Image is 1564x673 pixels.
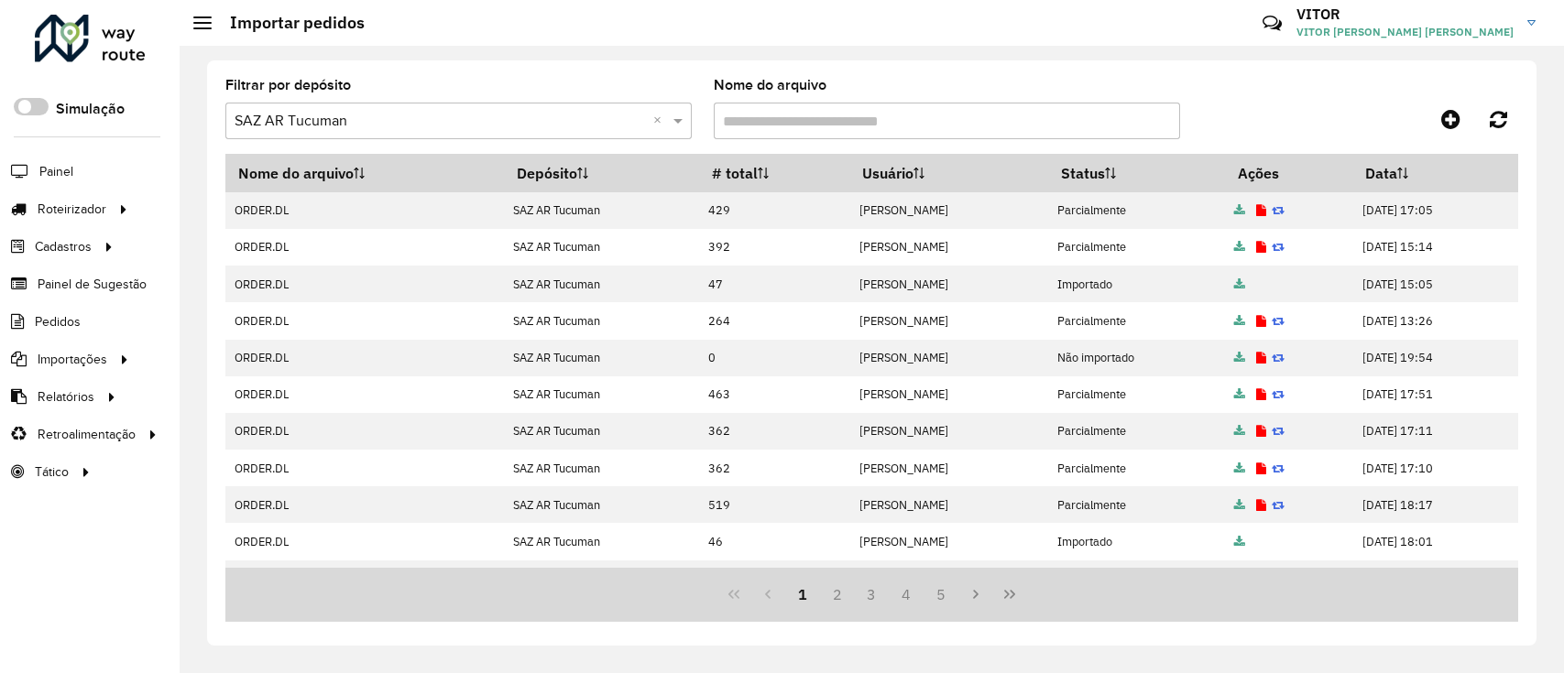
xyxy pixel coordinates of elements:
button: 1 [785,577,820,612]
td: 298 [699,560,849,597]
a: Arquivo completo [1234,313,1245,329]
a: Exibir log de erros [1256,386,1266,402]
td: SAZ AR Tucuman [504,376,699,413]
a: Arquivo completo [1234,277,1245,292]
button: 5 [924,577,958,612]
td: Parcialmente [1048,450,1225,486]
td: [PERSON_NAME] [849,413,1048,450]
button: Next Page [958,577,993,612]
th: Status [1048,154,1225,192]
a: Reimportar [1272,497,1285,513]
td: [DATE] 17:28 [1352,560,1517,597]
a: Arquivo completo [1234,386,1245,402]
button: 4 [889,577,924,612]
td: Parcialmente [1048,192,1225,229]
a: Arquivo completo [1234,497,1245,513]
button: 2 [820,577,855,612]
span: Painel [39,162,73,181]
a: Arquivo completo [1234,202,1245,218]
td: SAZ AR Tucuman [504,229,699,266]
a: Arquivo completo [1234,350,1245,365]
a: Reimportar [1272,386,1285,402]
a: Reimportar [1272,423,1285,439]
th: # total [699,154,849,192]
td: ORDER.DL [225,376,504,413]
a: Reimportar [1272,239,1285,255]
td: SAZ AR Tucuman [504,192,699,229]
td: 47 [699,266,849,302]
a: Reimportar [1272,202,1285,218]
td: Parcialmente [1048,413,1225,450]
td: [DATE] 15:14 [1352,229,1517,266]
td: [PERSON_NAME] [849,450,1048,486]
td: [PERSON_NAME] [849,560,1048,597]
td: SAZ AR Tucuman [504,560,699,597]
a: Exibir log de erros [1256,350,1266,365]
td: [DATE] 18:17 [1352,486,1517,523]
td: Importado [1048,266,1225,302]
th: Usuário [849,154,1048,192]
td: SAZ AR Tucuman [504,266,699,302]
td: ORDER.DL [225,450,504,486]
td: [DATE] 17:05 [1352,192,1517,229]
a: Exibir log de erros [1256,497,1266,513]
td: [PERSON_NAME] [849,523,1048,559]
span: Retroalimentação [38,425,136,444]
h3: VITOR [1296,5,1514,23]
td: ORDER.DL [225,560,504,597]
td: [DATE] 13:26 [1352,302,1517,339]
span: Painel de Sugestão [38,275,147,294]
a: Reimportar [1272,461,1285,476]
td: Importado [1048,523,1225,559]
td: Parcialmente [1048,302,1225,339]
td: SAZ AR Tucuman [504,450,699,486]
a: Exibir log de erros [1256,461,1266,476]
span: Tático [35,462,69,482]
td: [DATE] 19:54 [1352,340,1517,376]
td: [DATE] 17:51 [1352,376,1517,413]
label: Nome do arquivo [714,74,826,96]
td: Parcialmente [1048,486,1225,523]
span: Importações [38,350,107,369]
td: Parcialmente [1048,560,1225,597]
td: ORDER.DL [225,192,504,229]
a: Exibir log de erros [1256,239,1266,255]
td: 46 [699,523,849,559]
td: 429 [699,192,849,229]
span: Cadastros [35,237,92,256]
a: Arquivo completo [1234,239,1245,255]
a: Exibir log de erros [1256,423,1266,439]
a: Arquivo completo [1234,534,1245,549]
td: [PERSON_NAME] [849,486,1048,523]
td: ORDER.DL [225,413,504,450]
a: Arquivo completo [1234,461,1245,476]
label: Simulação [56,98,125,120]
td: SAZ AR Tucuman [504,340,699,376]
td: 519 [699,486,849,523]
a: Reimportar [1272,350,1285,365]
span: VITOR [PERSON_NAME] [PERSON_NAME] [1296,24,1514,40]
td: [DATE] 18:01 [1352,523,1517,559]
button: 3 [855,577,890,612]
td: 362 [699,413,849,450]
td: ORDER.DL [225,523,504,559]
td: [PERSON_NAME] [849,376,1048,413]
td: ORDER.DL [225,486,504,523]
td: ORDER.DL [225,302,504,339]
td: SAZ AR Tucuman [504,486,699,523]
span: Pedidos [35,312,81,331]
td: 264 [699,302,849,339]
td: [PERSON_NAME] [849,229,1048,266]
a: Contato Rápido [1252,4,1292,43]
span: Roteirizador [38,200,106,219]
h2: Importar pedidos [212,13,365,33]
th: Data [1352,154,1517,192]
button: Last Page [992,577,1027,612]
td: [DATE] 17:10 [1352,450,1517,486]
td: 0 [699,340,849,376]
th: Nome do arquivo [225,154,504,192]
td: 362 [699,450,849,486]
span: Relatórios [38,387,94,407]
a: Exibir log de erros [1256,313,1266,329]
a: Reimportar [1272,313,1285,329]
